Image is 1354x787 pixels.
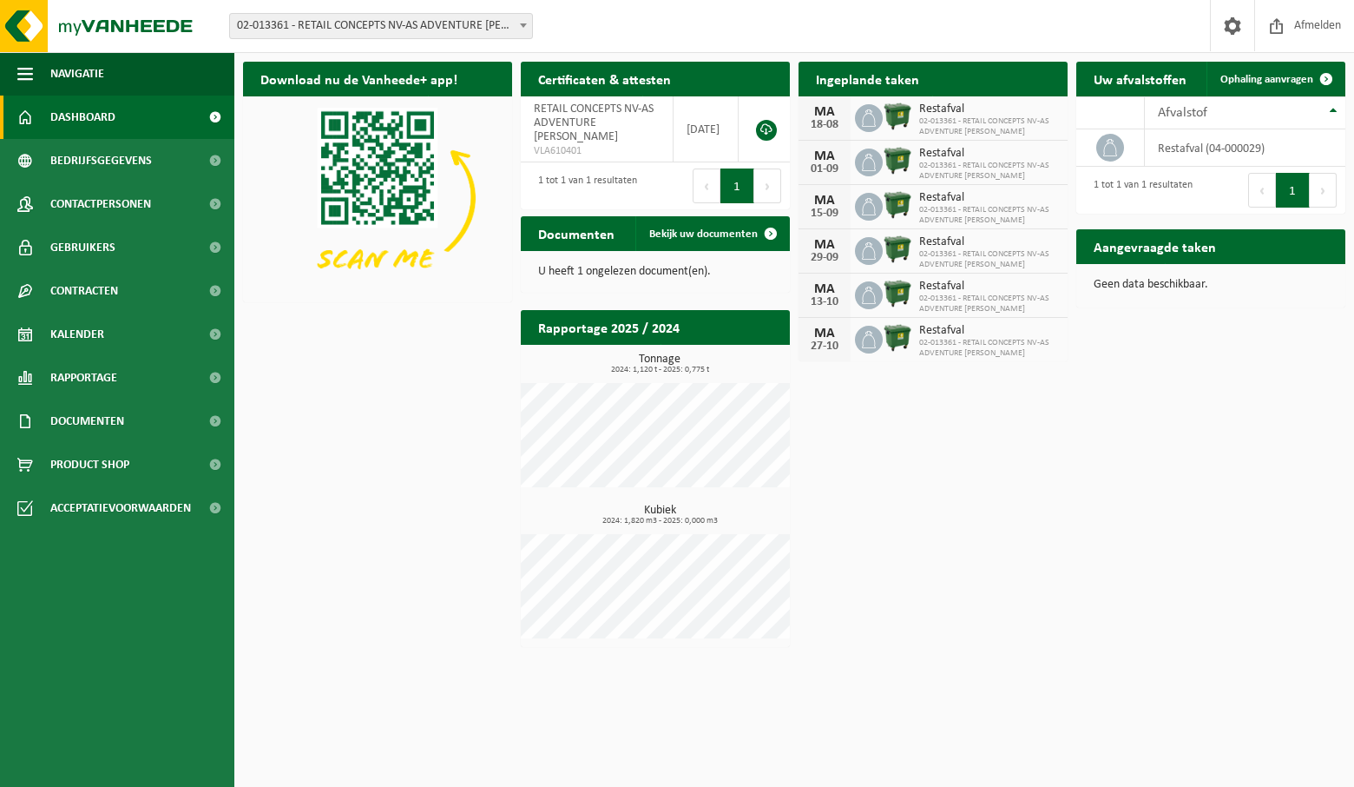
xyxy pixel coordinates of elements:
h2: Certificaten & attesten [521,62,688,96]
span: Product Shop [50,443,129,486]
h2: Uw afvalstoffen [1076,62,1204,96]
div: 29-09 [807,252,842,264]
span: Navigatie [50,52,104,96]
span: Restafval [919,103,1059,116]
span: 02-013361 - RETAIL CONCEPTS NV-AS ADVENTURE [PERSON_NAME] [919,205,1059,226]
button: 1 [720,169,754,203]
h3: Tonnage [529,354,790,374]
div: 1 tot 1 van 1 resultaten [1085,171,1193,209]
span: Dashboard [50,96,115,139]
div: 13-10 [807,296,842,308]
span: 02-013361 - RETAIL CONCEPTS NV-AS ADVENTURE [PERSON_NAME] [919,338,1059,359]
h2: Ingeplande taken [799,62,937,96]
span: Bedrijfsgegevens [50,139,152,182]
span: 02-013361 - RETAIL CONCEPTS NV-AS ADVENTURE [PERSON_NAME] [919,161,1059,182]
span: RETAIL CONCEPTS NV-AS ADVENTURE [PERSON_NAME] [534,103,654,143]
span: Restafval [919,191,1059,205]
img: WB-1100-HPE-GN-04 [883,323,912,353]
button: Previous [693,169,720,203]
span: 02-013361 - RETAIL CONCEPTS NV-AS ADVENTURE [PERSON_NAME] [919,249,1059,270]
div: 18-08 [807,119,842,131]
h2: Aangevraagde taken [1076,229,1233,263]
span: 02-013361 - RETAIL CONCEPTS NV-AS ADVENTURE OLEN - OLEN [229,13,533,39]
button: 1 [1276,173,1310,208]
button: Previous [1248,173,1276,208]
span: Gebruikers [50,226,115,269]
button: Next [1310,173,1337,208]
div: 27-10 [807,341,842,353]
div: MA [807,327,842,341]
td: restafval (04-000029) [1145,129,1345,167]
span: Contracten [50,269,118,313]
span: VLA610401 [534,144,660,158]
span: Bekijk uw documenten [649,228,758,240]
img: WB-1100-HPE-GN-04 [883,235,912,264]
span: Contactpersonen [50,182,151,226]
span: Kalender [50,313,104,356]
span: Acceptatievoorwaarden [50,486,191,530]
span: 2024: 1,820 m3 - 2025: 0,000 m3 [529,517,790,526]
img: WB-1100-HPE-GN-04 [883,146,912,175]
div: 01-09 [807,163,842,175]
a: Ophaling aanvragen [1206,62,1344,96]
span: 02-013361 - RETAIL CONCEPTS NV-AS ADVENTURE [PERSON_NAME] [919,294,1059,314]
span: Restafval [919,235,1059,249]
h2: Documenten [521,216,632,250]
img: Download de VHEPlus App [243,96,512,299]
h2: Rapportage 2025 / 2024 [521,310,697,344]
span: 02-013361 - RETAIL CONCEPTS NV-AS ADVENTURE [PERSON_NAME] [919,116,1059,137]
div: 1 tot 1 van 1 resultaten [529,167,637,205]
img: WB-1100-HPE-GN-04 [883,102,912,131]
a: Bekijk uw documenten [635,216,788,251]
p: Geen data beschikbaar. [1094,279,1328,291]
p: U heeft 1 ongelezen document(en). [538,266,772,278]
div: MA [807,238,842,252]
span: Rapportage [50,356,117,400]
span: Restafval [919,147,1059,161]
div: MA [807,105,842,119]
div: 15-09 [807,208,842,220]
span: Restafval [919,280,1059,294]
span: Ophaling aanvragen [1220,74,1313,85]
img: WB-1100-HPE-GN-04 [883,190,912,220]
button: Next [754,169,781,203]
span: Documenten [50,400,124,443]
span: Restafval [919,324,1059,338]
h2: Download nu de Vanheede+ app! [243,62,475,96]
div: MA [807,194,842,208]
span: 02-013361 - RETAIL CONCEPTS NV-AS ADVENTURE OLEN - OLEN [230,14,532,38]
div: MA [807,149,842,163]
a: Bekijk rapportage [661,344,788,379]
span: 2024: 1,120 t - 2025: 0,775 t [529,366,790,374]
div: MA [807,282,842,296]
img: WB-1100-HPE-GN-04 [883,279,912,308]
h3: Kubiek [529,505,790,526]
td: [DATE] [674,96,739,162]
span: Afvalstof [1158,106,1207,120]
